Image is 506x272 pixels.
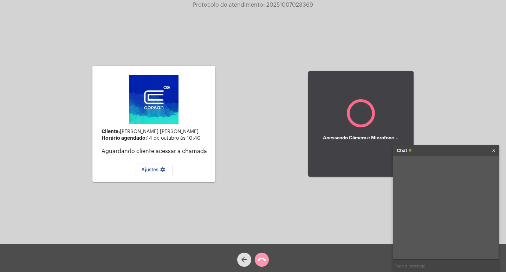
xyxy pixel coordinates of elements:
button: Ajustes [136,164,173,176]
strong: Cliente: [102,129,120,134]
a: X [492,145,495,156]
mat-icon: call_end [258,255,266,264]
div: 14 de outubro às 10:40 [102,135,210,141]
span: Ajustes [141,167,167,172]
mat-icon: settings [158,167,167,175]
strong: Chat [397,145,407,156]
strong: Horário agendado: [102,135,147,140]
img: d4669ae0-8c07-2337-4f67-34b0df7f5ae4.jpeg [129,75,179,124]
input: Type a message [393,260,499,272]
h5: Acessando Câmera e Microfone... [323,135,398,140]
span: Online [409,149,411,152]
span: Protocolo do atendimento: 20251007023369 [193,2,313,8]
div: [PERSON_NAME] [PERSON_NAME] [102,129,210,134]
mat-icon: arrow_back [240,255,248,264]
p: Aguardando cliente acessar a chamada [102,148,210,154]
